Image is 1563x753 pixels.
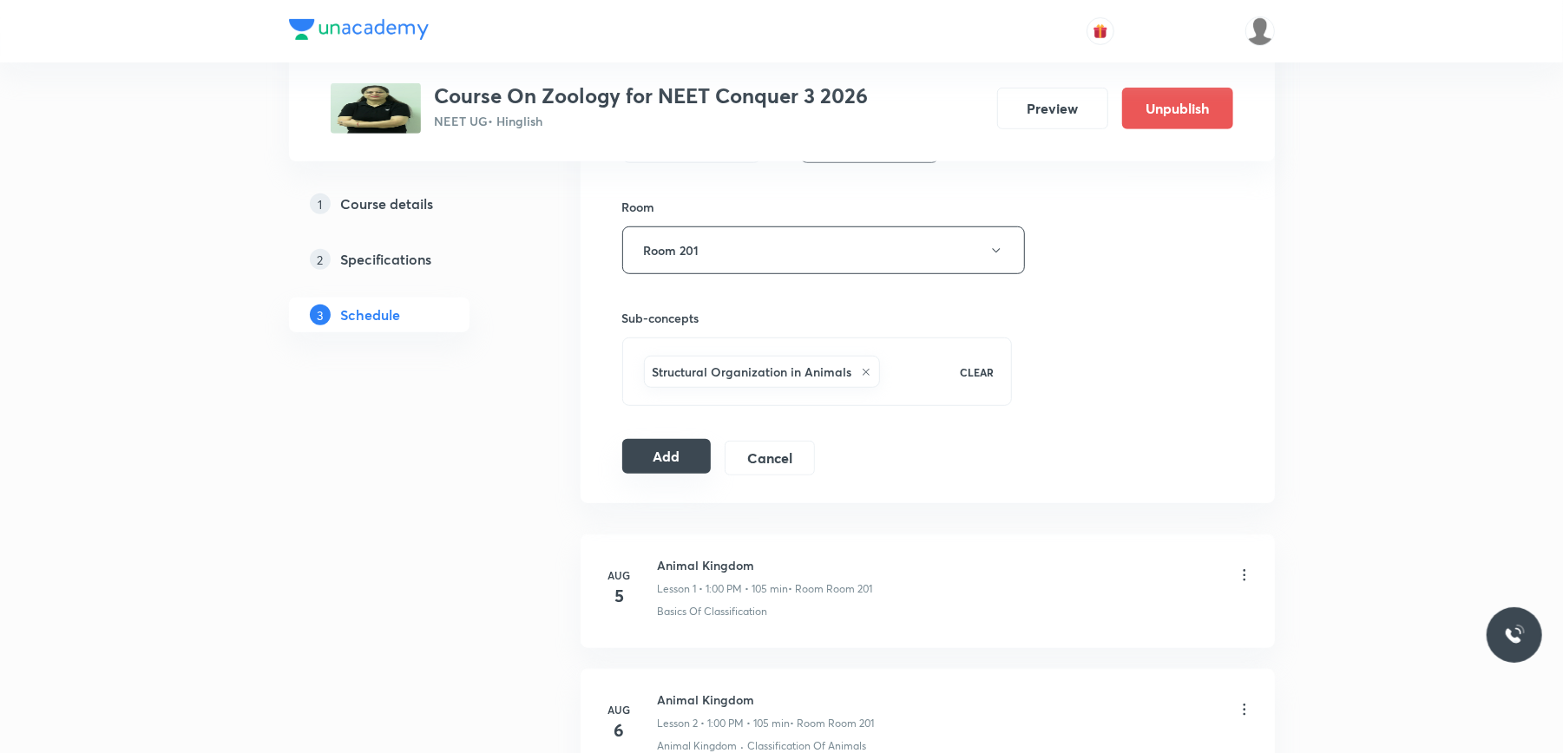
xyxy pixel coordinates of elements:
h6: Aug [602,702,637,717]
a: 1Course details [289,187,525,221]
p: Lesson 2 • 1:00 PM • 105 min [658,716,791,731]
h4: 5 [602,583,637,609]
h3: Course On Zoology for NEET Conquer 3 2026 [435,83,869,108]
p: CLEAR [960,364,994,380]
img: Company Logo [289,19,429,40]
p: 3 [310,304,331,325]
a: Company Logo [289,19,429,44]
p: Basics Of Classification [658,604,768,619]
p: NEET UG • Hinglish [435,112,869,130]
p: 1 [310,193,331,214]
h5: Specifications [341,249,432,270]
img: 67400f4773c54aa8a612b741f9599628.jpg [331,83,421,134]
h6: Animal Kingdom [658,556,873,574]
h4: 6 [602,717,637,743]
img: avatar [1093,23,1108,39]
h6: Structural Organization in Animals [653,363,852,381]
button: Room 201 [622,226,1025,274]
h6: Animal Kingdom [658,691,875,709]
p: • Room Room 201 [791,716,875,731]
h6: Room [622,198,655,216]
p: • Room Room 201 [789,581,873,597]
p: 2 [310,249,331,270]
h5: Course details [341,193,434,214]
button: Cancel [725,441,814,475]
p: Lesson 1 • 1:00 PM • 105 min [658,581,789,597]
button: Preview [997,88,1108,129]
img: Shubham K Singh [1245,16,1275,46]
h6: Aug [602,567,637,583]
button: avatar [1087,17,1114,45]
button: Unpublish [1122,88,1233,129]
h6: Sub-concepts [622,309,1013,327]
button: Add [622,439,712,474]
h5: Schedule [341,304,401,325]
a: 2Specifications [289,242,525,277]
img: ttu [1504,625,1525,645]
